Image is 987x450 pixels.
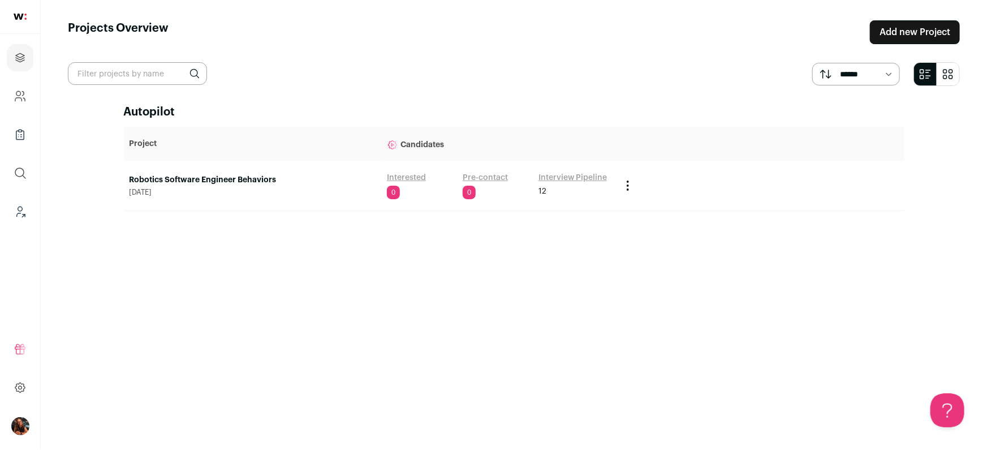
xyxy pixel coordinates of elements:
[130,174,376,186] a: Robotics Software Engineer Behaviors
[7,83,33,110] a: Company and ATS Settings
[463,186,476,199] span: 0
[130,138,376,149] p: Project
[11,417,29,435] button: Open dropdown
[68,20,169,44] h1: Projects Overview
[538,186,546,197] span: 12
[14,14,27,20] img: wellfound-shorthand-0d5821cbd27db2630d0214b213865d53afaa358527fdda9d0ea32b1df1b89c2c.svg
[930,393,964,427] iframe: Toggle Customer Support
[11,417,29,435] img: 13968079-medium_jpg
[7,121,33,148] a: Company Lists
[463,172,508,183] a: Pre-contact
[124,104,904,120] h2: Autopilot
[7,44,33,71] a: Projects
[387,186,400,199] span: 0
[621,179,635,192] button: Project Actions
[7,198,33,225] a: Leads (Backoffice)
[538,172,607,183] a: Interview Pipeline
[387,132,610,155] p: Candidates
[130,188,376,197] span: [DATE]
[870,20,960,44] a: Add new Project
[387,172,426,183] a: Interested
[68,62,207,85] input: Filter projects by name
